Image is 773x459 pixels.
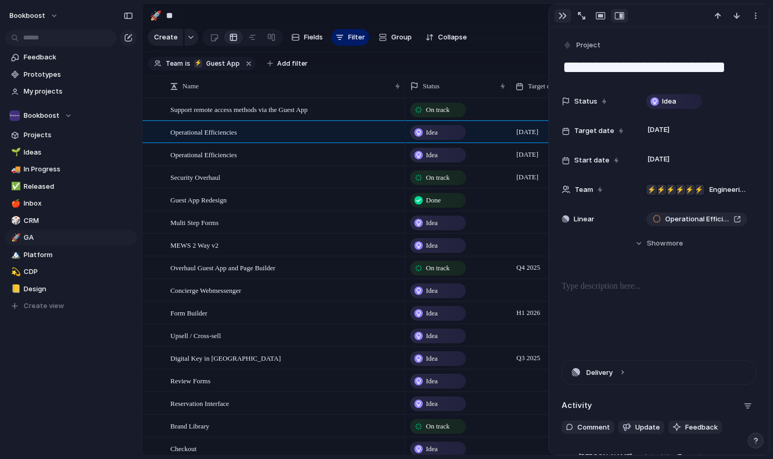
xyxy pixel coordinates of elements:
[514,171,541,183] span: [DATE]
[9,267,20,277] button: 💫
[562,361,756,384] button: Delivery
[426,376,438,386] span: Idea
[191,58,242,69] button: ⚡Guest App
[646,185,657,195] div: ⚡
[562,234,756,253] button: Showmore
[5,213,137,229] a: 🎲CRM
[5,108,137,124] button: Bookboost
[170,329,221,341] span: Upsell / Cross-sell
[561,38,604,53] button: Project
[618,421,664,434] button: Update
[24,198,133,209] span: Inbox
[24,164,133,175] span: In Progress
[574,96,597,107] span: Status
[426,127,438,138] span: Idea
[11,146,18,158] div: 🌱
[170,284,241,296] span: Concierge Webmessenger
[5,7,64,24] button: bookboost
[5,298,137,314] button: Create view
[170,171,220,183] span: Security Overhaul
[170,352,281,364] span: Digital Key in [GEOGRAPHIC_DATA]
[11,266,18,278] div: 💫
[170,397,229,409] span: Reservation Interface
[24,130,133,140] span: Projects
[11,232,18,244] div: 🚀
[426,285,438,296] span: Idea
[635,422,660,433] span: Update
[662,96,676,107] span: Idea
[206,59,240,68] span: Guest App
[24,147,133,158] span: Ideas
[331,29,369,46] button: Filter
[391,32,412,43] span: Group
[5,230,137,246] div: 🚀GA
[5,67,137,83] a: Prototypes
[24,52,133,63] span: Feedback
[426,399,438,409] span: Idea
[656,185,666,195] div: ⚡
[194,59,202,68] div: ⚡
[5,247,137,263] a: 🏔️Platform
[277,59,308,68] span: Add filter
[647,238,666,249] span: Show
[170,216,219,228] span: Multi Step Forms
[24,250,133,260] span: Platform
[24,301,64,311] span: Create view
[5,49,137,65] a: Feedback
[373,29,417,46] button: Group
[574,126,614,136] span: Target date
[9,284,20,294] button: 📒
[11,164,18,176] div: 🚚
[426,172,450,183] span: On track
[148,29,183,46] button: Create
[684,185,695,195] div: ⚡
[24,86,133,97] span: My projects
[183,58,192,69] button: is
[11,249,18,261] div: 🏔️
[5,179,137,195] a: ✅Released
[646,212,747,226] a: Operational Efficiencies
[170,261,276,273] span: Overhaul Guest App and Page Builder
[5,161,137,177] a: 🚚In Progress
[645,124,673,136] span: [DATE]
[24,216,133,226] span: CRM
[577,422,610,433] span: Comment
[166,59,183,68] span: Team
[287,29,327,46] button: Fields
[574,155,609,166] span: Start date
[438,32,467,43] span: Collapse
[5,264,137,280] div: 💫CDP
[423,81,440,91] span: Status
[675,185,685,195] div: ⚡
[24,110,59,121] span: Bookboost
[562,421,614,434] button: Comment
[528,81,558,91] span: Target date
[11,180,18,192] div: ✅
[5,281,137,297] a: 📒Design
[182,81,199,91] span: Name
[11,198,18,210] div: 🍎
[24,181,133,192] span: Released
[154,32,178,43] span: Create
[9,216,20,226] button: 🎲
[170,103,308,115] span: Support remote access methods via the Guest App
[575,185,593,195] span: Team
[185,59,190,68] span: is
[261,56,314,71] button: Add filter
[5,127,137,143] a: Projects
[9,198,20,209] button: 🍎
[170,442,197,454] span: Checkout
[5,145,137,160] a: 🌱Ideas
[562,400,592,412] h2: Activity
[170,148,237,160] span: Operational Efficiencies
[514,352,543,364] span: Q3 2025
[421,29,471,46] button: Collapse
[170,307,207,319] span: Form Builder
[5,196,137,211] div: 🍎Inbox
[170,374,210,386] span: Review Forms
[426,421,450,432] span: On track
[147,7,164,24] button: 🚀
